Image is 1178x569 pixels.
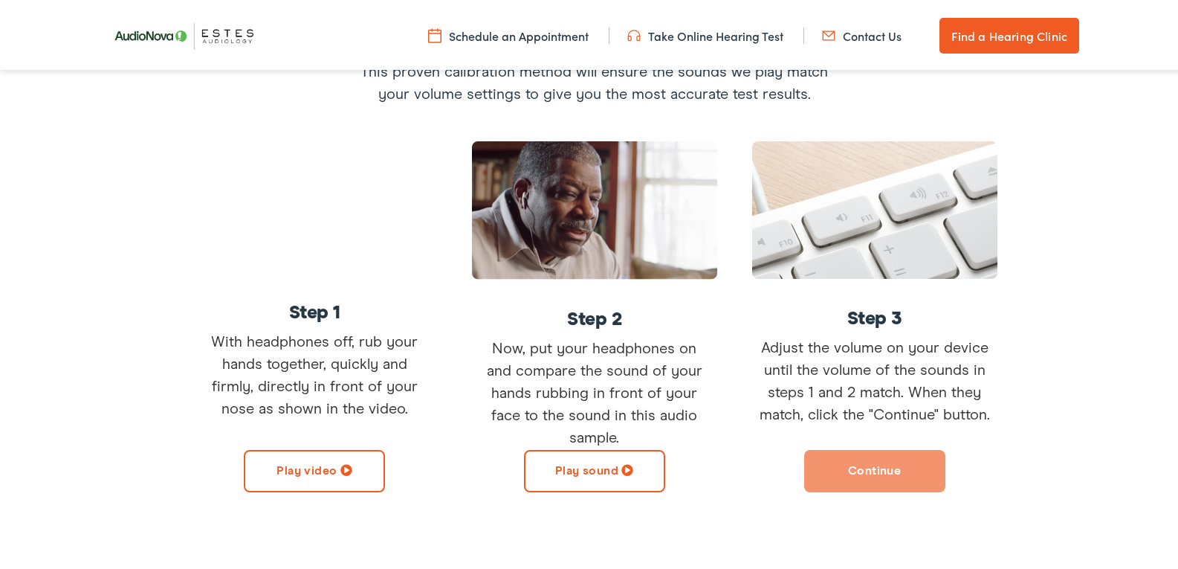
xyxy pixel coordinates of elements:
img: utility icon [428,25,441,41]
img: utility icon [822,25,835,41]
a: Find a Hearing Clinic [939,15,1079,51]
p: Now, put your headphones on and compare the sound of your hands rubbing in front of your face to ... [472,335,717,446]
p: Adjust the volume on your device until the volume of the sounds in steps 1 and 2 match. When they... [752,334,997,423]
a: Take Online Hearing Test [627,25,783,41]
button: Play video [244,447,385,489]
p: With headphones off, rub your hands together, quickly and firmly, directly in front of your nose ... [192,328,437,417]
h6: Step 2 [472,307,717,326]
img: step3.png [752,138,997,276]
button: Continue [804,447,945,489]
h6: Step 1 [192,300,437,319]
img: step2.png [472,138,717,277]
a: Schedule an Appointment [428,25,589,41]
a: Contact Us [822,25,902,41]
button: Play sound [524,447,665,489]
div: This proven calibration method will ensure the sounds we play match your volume settings to give ... [349,39,840,103]
iframe: Calibrating Sound for Hearing Test [192,138,437,276]
h6: Step 3 [752,306,997,325]
img: utility icon [627,25,641,41]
